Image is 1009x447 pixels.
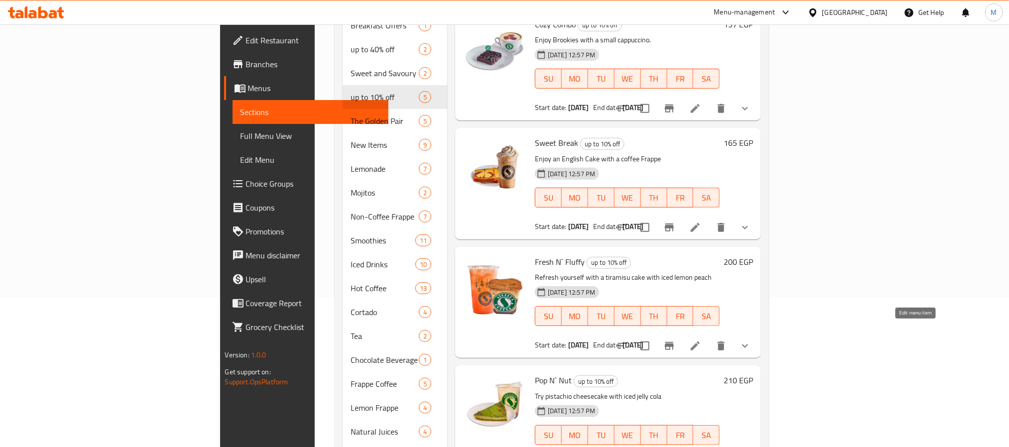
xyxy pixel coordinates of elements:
span: Coupons [246,202,380,214]
span: Tea [351,330,419,342]
span: TH [645,309,663,324]
button: sort-choices [611,216,634,239]
div: Smoothies [351,234,415,246]
button: TH [641,188,667,208]
span: Lemonade [351,163,419,175]
span: 10 [416,260,431,269]
div: items [419,163,431,175]
b: [DATE] [568,220,589,233]
a: Edit menu item [689,222,701,233]
a: Choice Groups [224,172,388,196]
button: delete [709,334,733,358]
span: Natural Juices [351,426,419,438]
div: [GEOGRAPHIC_DATA] [822,7,888,18]
a: Promotions [224,220,388,243]
button: FR [667,188,694,208]
span: Frappe Coffee [351,378,419,390]
button: SA [693,306,720,326]
button: WE [615,425,641,445]
span: Select to update [634,98,655,119]
button: WE [615,306,641,326]
div: Breakfast Offers1 [343,13,447,37]
div: items [419,19,431,31]
button: SU [535,425,562,445]
a: Grocery Checklist [224,315,388,339]
span: 2 [419,69,431,78]
button: show more [733,216,757,239]
span: Select to update [634,217,655,238]
span: Start date: [535,101,567,114]
div: Non-Coffee Frappe7 [343,205,447,228]
a: Full Menu View [233,124,388,148]
div: The Golden Pair5 [343,109,447,133]
span: 5 [419,379,431,389]
div: items [419,43,431,55]
span: End date: [593,101,621,114]
button: delete [709,97,733,120]
div: up to 10% off [578,19,622,31]
span: SU [539,191,558,205]
a: Menu disclaimer [224,243,388,267]
span: WE [619,191,637,205]
div: items [415,282,431,294]
span: 5 [419,93,431,102]
button: TU [588,306,615,326]
span: up to 10% off [581,138,624,150]
div: items [419,211,431,223]
span: Branches [246,58,380,70]
button: MO [562,306,588,326]
div: up to 40% off2 [343,37,447,61]
button: show more [733,334,757,358]
div: Mojitos [351,187,419,199]
button: TU [588,69,615,89]
button: SA [693,425,720,445]
span: [DATE] 12:57 PM [544,50,599,60]
a: Coupons [224,196,388,220]
div: Sweet and Savoury2 [343,61,447,85]
span: FR [671,191,690,205]
a: Edit Restaurant [224,28,388,52]
button: TU [588,425,615,445]
button: SU [535,188,562,208]
div: Non-Coffee Frappe [351,211,419,223]
button: sort-choices [611,97,634,120]
div: items [415,258,431,270]
span: Fresh N` Fluffy [535,254,585,269]
b: [DATE] [568,101,589,114]
span: End date: [593,220,621,233]
span: Cortado [351,306,419,318]
span: 2 [419,332,431,341]
span: Coverage Report [246,297,380,309]
div: Hot Coffee13 [343,276,447,300]
span: FR [671,428,690,443]
img: ⁠Pop N` Nut [463,373,527,437]
span: 1 [419,355,431,365]
button: FR [667,306,694,326]
button: SU [535,306,562,326]
button: show more [733,97,757,120]
button: SA [693,188,720,208]
svg: Show Choices [739,222,751,233]
span: SA [697,309,716,324]
button: Branch-specific-item [657,334,681,358]
span: SU [539,309,558,324]
div: items [419,330,431,342]
button: Branch-specific-item [657,216,681,239]
span: TH [645,428,663,443]
div: items [419,115,431,127]
div: The Golden Pair [351,115,419,127]
span: MO [566,428,584,443]
span: Start date: [535,220,567,233]
span: SA [697,72,716,86]
a: Upsell [224,267,388,291]
div: up to 10% off [580,138,625,150]
a: Coverage Report [224,291,388,315]
span: SA [697,428,716,443]
span: 5 [419,116,431,126]
span: 13 [416,284,431,293]
div: Cortado4 [343,300,447,324]
svg: Show Choices [739,340,751,352]
h6: 157 EGP [724,17,753,31]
